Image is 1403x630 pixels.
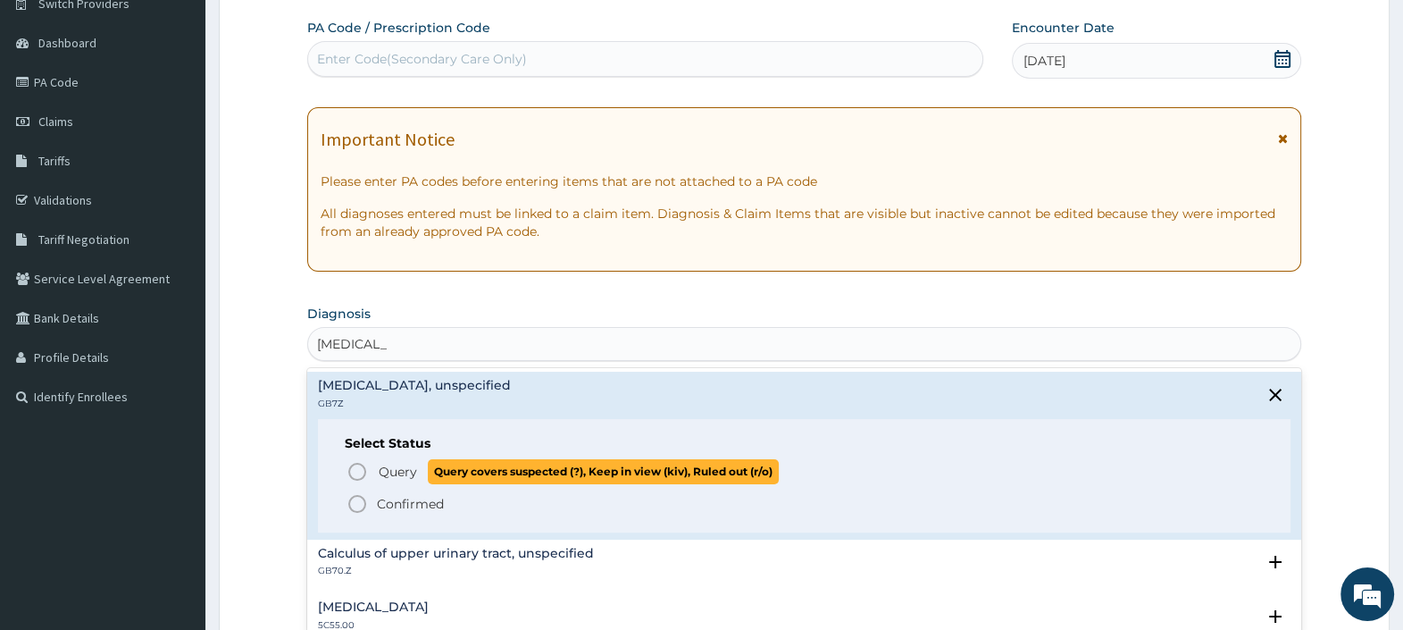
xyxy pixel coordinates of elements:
p: GB70.Z [318,565,594,577]
textarea: Type your message and hit 'Enter' [9,431,340,493]
i: open select status [1265,551,1286,573]
i: close select status [1265,384,1286,406]
p: All diagnoses entered must be linked to a claim item. Diagnosis & Claim Items that are visible bu... [321,205,1288,240]
span: Claims [38,113,73,130]
i: status option query [347,461,368,483]
h6: Select Status [345,437,1264,450]
h1: Important Notice [321,130,455,149]
label: Diagnosis [307,305,371,323]
span: Dashboard [38,35,96,51]
span: Tariff Negotiation [38,231,129,248]
h4: Calculus of upper urinary tract, unspecified [318,547,594,560]
p: GB7Z [318,398,511,410]
h4: [MEDICAL_DATA] [318,601,429,614]
span: We're online! [104,197,246,377]
div: Chat with us now [93,100,300,123]
img: d_794563401_company_1708531726252_794563401 [33,89,72,134]
p: Please enter PA codes before entering items that are not attached to a PA code [321,172,1288,190]
span: Tariffs [38,153,71,169]
span: Query covers suspected (?), Keep in view (kiv), Ruled out (r/o) [428,459,779,483]
p: Confirmed [377,495,444,513]
label: PA Code / Prescription Code [307,19,490,37]
span: [DATE] [1023,52,1065,70]
h4: [MEDICAL_DATA], unspecified [318,379,511,392]
i: open select status [1265,606,1286,627]
i: status option filled [347,493,368,515]
div: Minimize live chat window [293,9,336,52]
label: Encounter Date [1012,19,1115,37]
span: Query [379,463,417,481]
div: Enter Code(Secondary Care Only) [317,50,527,68]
